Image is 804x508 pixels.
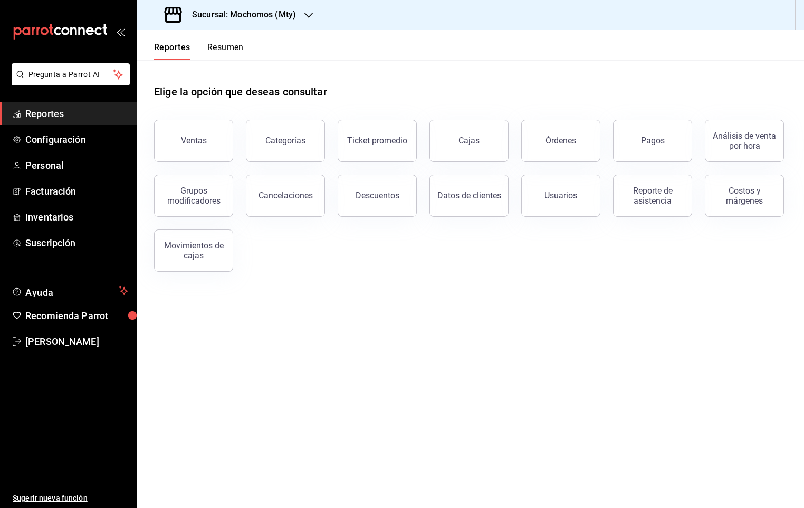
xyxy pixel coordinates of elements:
[161,186,226,206] div: Grupos modificadores
[265,136,305,146] div: Categorías
[705,120,784,162] button: Análisis de venta por hora
[25,284,114,297] span: Ayuda
[356,190,399,200] div: Descuentos
[25,334,128,349] span: [PERSON_NAME]
[246,175,325,217] button: Cancelaciones
[25,210,128,224] span: Inventarios
[28,69,113,80] span: Pregunta a Parrot AI
[613,175,692,217] button: Reporte de asistencia
[207,42,244,60] button: Resumen
[25,132,128,147] span: Configuración
[429,175,509,217] button: Datos de clientes
[25,107,128,121] span: Reportes
[25,236,128,250] span: Suscripción
[338,175,417,217] button: Descuentos
[13,493,128,504] span: Sugerir nueva función
[154,42,190,60] button: Reportes
[521,175,600,217] button: Usuarios
[347,136,407,146] div: Ticket promedio
[154,42,244,60] div: navigation tabs
[161,241,226,261] div: Movimientos de cajas
[705,175,784,217] button: Costos y márgenes
[25,184,128,198] span: Facturación
[25,158,128,172] span: Personal
[437,190,501,200] div: Datos de clientes
[521,120,600,162] button: Órdenes
[116,27,125,36] button: open_drawer_menu
[246,120,325,162] button: Categorías
[184,8,296,21] h3: Sucursal: Mochomos (Mty)
[338,120,417,162] button: Ticket promedio
[613,120,692,162] button: Pagos
[544,190,577,200] div: Usuarios
[25,309,128,323] span: Recomienda Parrot
[458,136,480,146] div: Cajas
[154,120,233,162] button: Ventas
[12,63,130,85] button: Pregunta a Parrot AI
[712,186,777,206] div: Costos y márgenes
[181,136,207,146] div: Ventas
[641,136,665,146] div: Pagos
[259,190,313,200] div: Cancelaciones
[154,175,233,217] button: Grupos modificadores
[620,186,685,206] div: Reporte de asistencia
[154,84,327,100] h1: Elige la opción que deseas consultar
[429,120,509,162] button: Cajas
[154,229,233,272] button: Movimientos de cajas
[7,76,130,88] a: Pregunta a Parrot AI
[545,136,576,146] div: Órdenes
[712,131,777,151] div: Análisis de venta por hora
